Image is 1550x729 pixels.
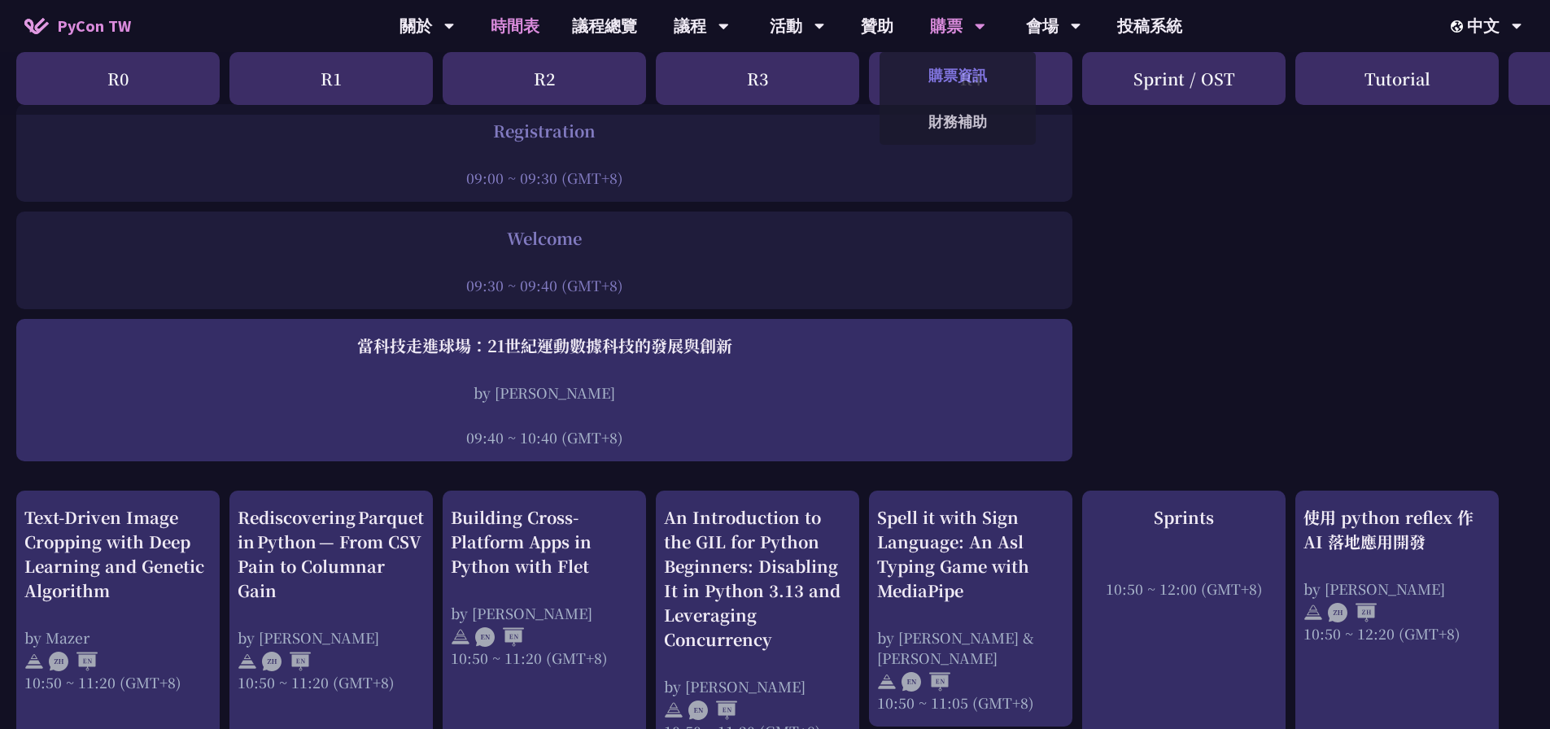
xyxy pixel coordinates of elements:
[238,627,425,648] div: by [PERSON_NAME]
[902,672,950,692] img: ENEN.5a408d1.svg
[238,652,257,671] img: svg+xml;base64,PHN2ZyB4bWxucz0iaHR0cDovL3d3dy53My5vcmcvMjAwMC9zdmciIHdpZHRoPSIyNCIgaGVpZ2h0PSIyNC...
[24,334,1064,447] a: 當科技走進球場：21世紀運動數據科技的發展與創新 by [PERSON_NAME] 09:40 ~ 10:40 (GMT+8)
[24,672,212,692] div: 10:50 ~ 11:20 (GMT+8)
[664,505,851,652] div: An Introduction to the GIL for Python Beginners: Disabling It in Python 3.13 and Leveraging Concu...
[688,701,737,720] img: ENEN.5a408d1.svg
[869,52,1072,105] div: R4
[229,52,433,105] div: R1
[24,382,1064,403] div: by [PERSON_NAME]
[877,505,1064,713] a: Spell it with Sign Language: An Asl Typing Game with MediaPipe by [PERSON_NAME] & [PERSON_NAME] 1...
[24,505,212,692] a: Text-Driven Image Cropping with Deep Learning and Genetic Algorithm by Mazer 10:50 ~ 11:20 (GMT+8)
[880,56,1036,94] a: 購票資訊
[8,6,147,46] a: PyCon TW
[664,676,851,696] div: by [PERSON_NAME]
[238,505,425,692] a: Rediscovering Parquet in Python — From CSV Pain to Columnar Gain by [PERSON_NAME] 10:50 ~ 11:20 (...
[262,652,311,671] img: ZHEN.371966e.svg
[1303,578,1491,599] div: by [PERSON_NAME]
[443,52,646,105] div: R2
[1090,505,1277,530] div: Sprints
[1451,20,1467,33] img: Locale Icon
[877,627,1064,668] div: by [PERSON_NAME] & [PERSON_NAME]
[1082,52,1286,105] div: Sprint / OST
[24,652,44,671] img: svg+xml;base64,PHN2ZyB4bWxucz0iaHR0cDovL3d3dy53My5vcmcvMjAwMC9zdmciIHdpZHRoPSIyNCIgaGVpZ2h0PSIyNC...
[24,627,212,648] div: by Mazer
[451,627,470,647] img: svg+xml;base64,PHN2ZyB4bWxucz0iaHR0cDovL3d3dy53My5vcmcvMjAwMC9zdmciIHdpZHRoPSIyNCIgaGVpZ2h0PSIyNC...
[49,652,98,671] img: ZHEN.371966e.svg
[451,648,638,668] div: 10:50 ~ 11:20 (GMT+8)
[1303,505,1491,554] div: 使用 python reflex 作 AI 落地應用開發
[877,672,897,692] img: svg+xml;base64,PHN2ZyB4bWxucz0iaHR0cDovL3d3dy53My5vcmcvMjAwMC9zdmciIHdpZHRoPSIyNCIgaGVpZ2h0PSIyNC...
[1295,52,1499,105] div: Tutorial
[1303,623,1491,644] div: 10:50 ~ 12:20 (GMT+8)
[880,103,1036,141] a: 財務補助
[24,427,1064,447] div: 09:40 ~ 10:40 (GMT+8)
[475,627,524,647] img: ENEN.5a408d1.svg
[24,168,1064,188] div: 09:00 ~ 09:30 (GMT+8)
[1303,505,1491,644] a: 使用 python reflex 作 AI 落地應用開發 by [PERSON_NAME] 10:50 ~ 12:20 (GMT+8)
[877,692,1064,713] div: 10:50 ~ 11:05 (GMT+8)
[238,672,425,692] div: 10:50 ~ 11:20 (GMT+8)
[1328,603,1377,622] img: ZHZH.38617ef.svg
[24,505,212,603] div: Text-Driven Image Cropping with Deep Learning and Genetic Algorithm
[24,119,1064,143] div: Registration
[451,603,638,623] div: by [PERSON_NAME]
[451,505,638,668] a: Building Cross-Platform Apps in Python with Flet by [PERSON_NAME] 10:50 ~ 11:20 (GMT+8)
[24,226,1064,251] div: Welcome
[24,275,1064,295] div: 09:30 ~ 09:40 (GMT+8)
[1303,603,1323,622] img: svg+xml;base64,PHN2ZyB4bWxucz0iaHR0cDovL3d3dy53My5vcmcvMjAwMC9zdmciIHdpZHRoPSIyNCIgaGVpZ2h0PSIyNC...
[877,505,1064,603] div: Spell it with Sign Language: An Asl Typing Game with MediaPipe
[57,14,131,38] span: PyCon TW
[1090,578,1277,599] div: 10:50 ~ 12:00 (GMT+8)
[656,52,859,105] div: R3
[664,701,683,720] img: svg+xml;base64,PHN2ZyB4bWxucz0iaHR0cDovL3d3dy53My5vcmcvMjAwMC9zdmciIHdpZHRoPSIyNCIgaGVpZ2h0PSIyNC...
[24,334,1064,358] div: 當科技走進球場：21世紀運動數據科技的發展與創新
[238,505,425,603] div: Rediscovering Parquet in Python — From CSV Pain to Columnar Gain
[451,505,638,578] div: Building Cross-Platform Apps in Python with Flet
[24,18,49,34] img: Home icon of PyCon TW 2025
[16,52,220,105] div: R0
